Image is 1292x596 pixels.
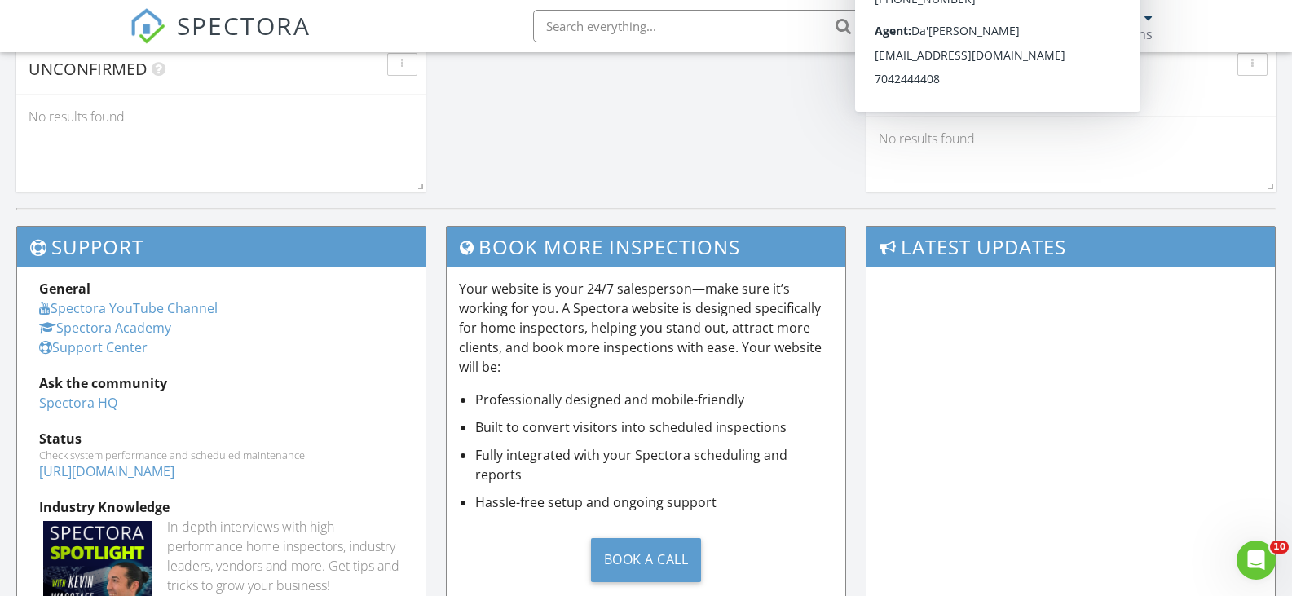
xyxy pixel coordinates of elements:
div: Ask the community [39,373,403,393]
a: Spectora YouTube Channel [39,299,218,317]
span: 10 [1270,541,1289,554]
span: SPECTORA [177,8,311,42]
a: Support Center [39,338,148,356]
a: Spectora Academy [39,319,171,337]
li: Hassle-free setup and ongoing support [475,492,833,512]
a: [URL][DOMAIN_NAME] [39,462,174,480]
p: Your website is your 24/7 salesperson—make sure it’s working for you. A Spectora website is desig... [459,279,833,377]
img: The Best Home Inspection Software - Spectora [130,8,165,44]
button: All schedulers [879,82,981,104]
h3: Latest Updates [866,227,1275,267]
h3: Support [17,227,426,267]
div: Tier 1 Home Inspections [1003,26,1153,42]
a: Book a Call [459,525,833,594]
span: Unconfirmed [29,58,148,80]
div: All schedulers [882,87,978,99]
input: Search everything... [533,10,859,42]
a: SPECTORA [130,22,311,56]
div: Check system performance and scheduled maintenance. [39,448,403,461]
div: No results found [16,95,426,139]
a: Spectora HQ [39,394,117,412]
strong: General [39,280,90,298]
span: Draft Inspections [879,58,1036,80]
div: [PERSON_NAME] [1034,10,1140,26]
li: Fully integrated with your Spectora scheduling and reports [475,445,833,484]
div: No results found [866,117,1276,161]
iframe: Intercom live chat [1237,541,1276,580]
div: Industry Knowledge [39,497,403,517]
div: Book a Call [591,538,702,582]
li: Built to convert visitors into scheduled inspections [475,417,833,437]
div: In-depth interviews with high-performance home inspectors, industry leaders, vendors and more. Ge... [167,517,403,595]
h3: Book More Inspections [447,227,845,267]
div: Status [39,429,403,448]
li: Professionally designed and mobile-friendly [475,390,833,409]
